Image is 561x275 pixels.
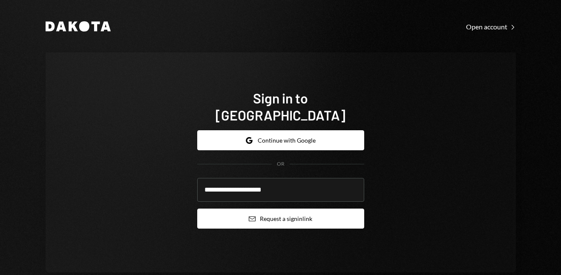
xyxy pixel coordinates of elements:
a: Open account [466,22,516,31]
div: Open account [466,23,516,31]
button: Request a signinlink [197,209,364,229]
button: Continue with Google [197,130,364,150]
div: OR [277,160,285,168]
h1: Sign in to [GEOGRAPHIC_DATA] [197,89,364,123]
